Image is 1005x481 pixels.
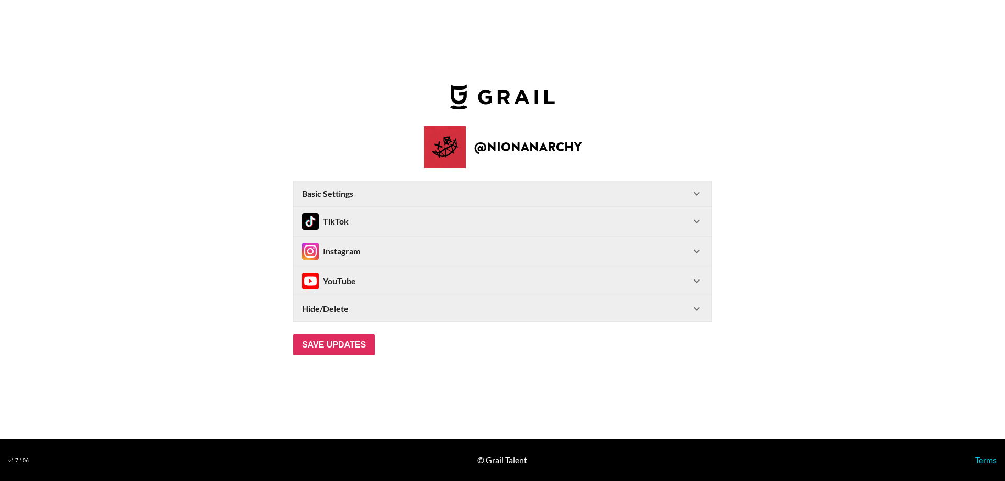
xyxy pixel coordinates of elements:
[294,296,711,321] div: Hide/Delete
[302,243,319,260] img: Instagram
[424,126,466,168] img: Creator
[477,455,527,465] div: © Grail Talent
[975,455,997,465] a: Terms
[302,273,356,289] div: YouTube
[294,266,711,296] div: InstagramYouTube
[8,457,29,464] div: v 1.7.106
[474,141,582,153] h2: @ NionAnarchy
[293,334,375,355] input: Save Updates
[302,273,319,289] img: Instagram
[302,243,360,260] div: Instagram
[302,213,349,230] div: TikTok
[294,207,711,236] div: TikTokTikTok
[294,237,711,266] div: InstagramInstagram
[302,304,349,314] strong: Hide/Delete
[302,188,353,199] strong: Basic Settings
[302,213,319,230] img: TikTok
[294,181,711,206] div: Basic Settings
[450,84,555,109] img: Grail Talent Logo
